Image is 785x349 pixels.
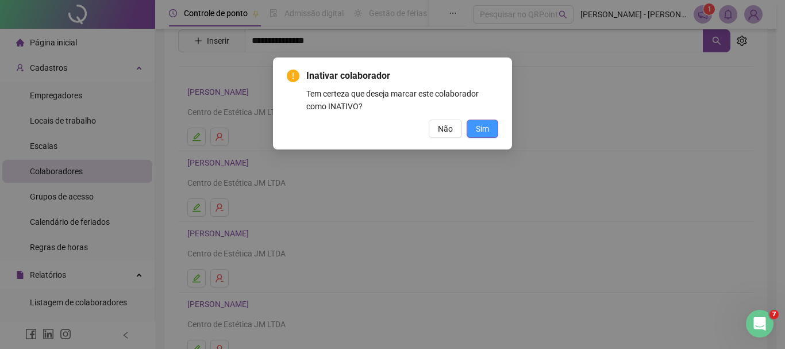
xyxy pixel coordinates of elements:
[769,310,779,319] span: 7
[429,120,462,138] button: Não
[476,122,489,135] span: Sim
[306,89,479,111] span: Tem certeza que deseja marcar este colaborador como INATIVO?
[467,120,498,138] button: Sim
[306,70,390,81] span: Inativar colaborador
[287,70,299,82] span: exclamation-circle
[438,122,453,135] span: Não
[746,310,774,338] iframe: Intercom live chat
